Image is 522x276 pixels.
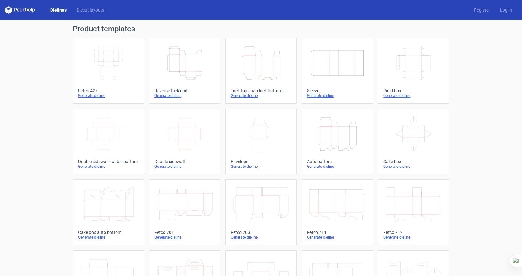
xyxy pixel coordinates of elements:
[72,7,109,13] a: Diecut layouts
[78,159,139,164] div: Double sidewall double bottom
[73,109,144,174] a: Double sidewall double bottomGenerate dieline
[149,109,220,174] a: Double sidewallGenerate dieline
[383,235,444,240] div: Generate dieline
[78,235,139,240] div: Generate dieline
[307,159,368,164] div: Auto bottom
[231,230,291,235] div: Fefco 703
[307,164,368,169] div: Generate dieline
[78,93,139,98] div: Generate dieline
[469,7,495,13] a: Register
[307,230,368,235] div: Fefco 711
[225,179,297,245] a: Fefco 703Generate dieline
[383,93,444,98] div: Generate dieline
[307,235,368,240] div: Generate dieline
[302,109,373,174] a: Auto bottomGenerate dieline
[383,230,444,235] div: Fefco 712
[302,38,373,103] a: SleeveGenerate dieline
[149,179,220,245] a: Fefco 701Generate dieline
[78,230,139,235] div: Cake box auto bottom
[302,179,373,245] a: Fefco 711Generate dieline
[78,164,139,169] div: Generate dieline
[154,164,215,169] div: Generate dieline
[154,88,215,93] div: Reverse tuck end
[378,179,449,245] a: Fefco 712Generate dieline
[154,230,215,235] div: Fefco 701
[45,7,72,13] a: Dielines
[383,164,444,169] div: Generate dieline
[149,38,220,103] a: Reverse tuck endGenerate dieline
[231,235,291,240] div: Generate dieline
[73,25,449,33] h1: Product templates
[495,7,517,13] a: Log in
[231,159,291,164] div: Envelope
[225,109,297,174] a: EnvelopeGenerate dieline
[154,159,215,164] div: Double sidewall
[231,88,291,93] div: Tuck top snap lock bottom
[231,164,291,169] div: Generate dieline
[73,179,144,245] a: Cake box auto bottomGenerate dieline
[225,38,297,103] a: Tuck top snap lock bottomGenerate dieline
[378,109,449,174] a: Cake boxGenerate dieline
[307,93,368,98] div: Generate dieline
[154,235,215,240] div: Generate dieline
[378,38,449,103] a: Rigid boxGenerate dieline
[231,93,291,98] div: Generate dieline
[383,159,444,164] div: Cake box
[383,88,444,93] div: Rigid box
[78,88,139,93] div: Fefco 427
[73,38,144,103] a: Fefco 427Generate dieline
[154,93,215,98] div: Generate dieline
[307,88,368,93] div: Sleeve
